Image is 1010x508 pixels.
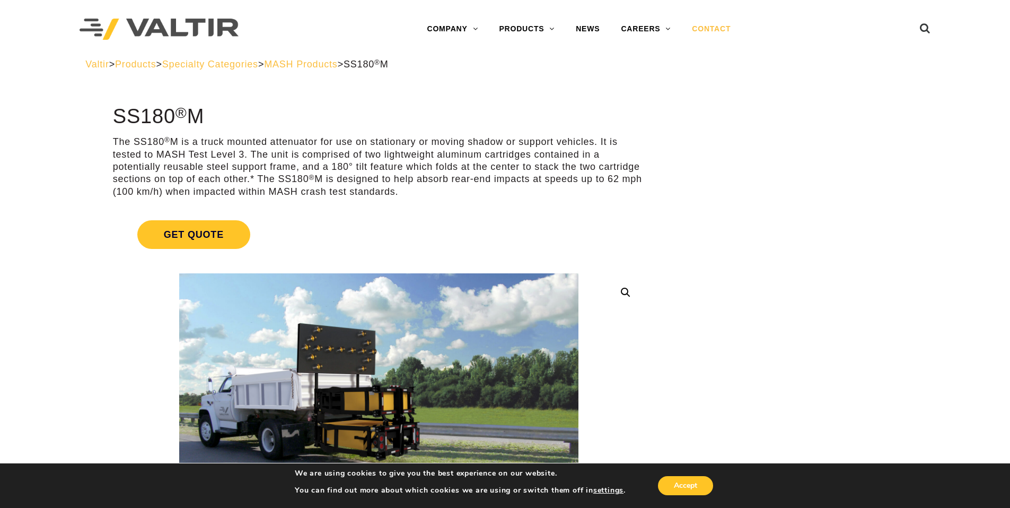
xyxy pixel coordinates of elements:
[85,58,925,71] div: > > > >
[295,486,626,495] p: You can find out more about which cookies we are using or switch them off in .
[115,59,156,70] a: Products
[175,104,187,121] sup: ®
[113,208,645,262] a: Get Quote
[488,19,565,40] a: PRODUCTS
[162,59,258,70] a: Specialty Categories
[593,486,623,495] button: settings
[295,469,626,478] p: We are using cookies to give you the best experience on our website.
[85,59,109,70] a: Valtir
[80,19,239,40] img: Valtir
[658,476,713,495] button: Accept
[565,19,610,40] a: NEWS
[113,106,645,128] h1: SS180 M
[164,136,170,144] sup: ®
[264,59,337,70] a: MASH Products
[416,19,488,40] a: COMPANY
[137,220,250,249] span: Get Quote
[681,19,741,40] a: CONTACT
[374,58,380,66] sup: ®
[344,59,389,70] span: SS180 M
[309,174,314,182] sup: ®
[113,136,645,198] p: The SS180 M is a truck mounted attenuator for use on stationary or moving shadow or support vehic...
[610,19,681,40] a: CAREERS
